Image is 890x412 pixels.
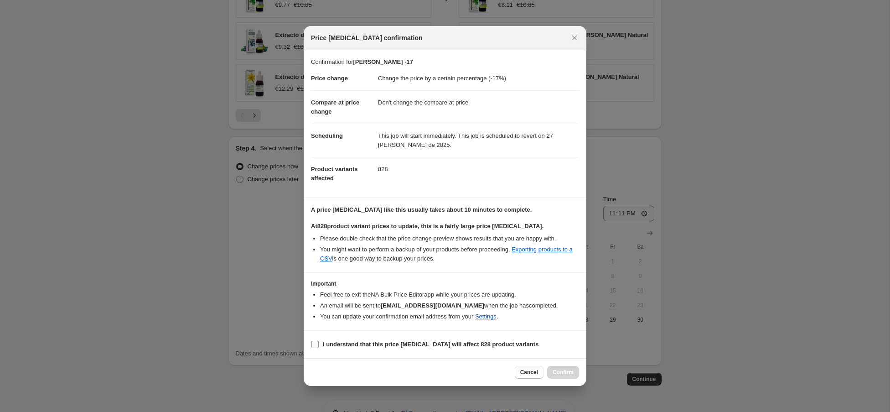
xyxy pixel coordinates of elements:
b: A price [MEDICAL_DATA] like this usually takes about 10 minutes to complete. [311,206,532,213]
span: Price [MEDICAL_DATA] confirmation [311,33,423,42]
b: [PERSON_NAME] -17 [353,58,413,65]
span: Scheduling [311,132,343,139]
button: Close [568,31,581,44]
a: Settings [475,313,497,320]
li: An email will be sent to when the job has completed . [320,301,579,310]
dd: 828 [378,157,579,181]
button: Cancel [515,366,543,379]
dd: Change the price by a certain percentage (-17%) [378,67,579,90]
li: You might want to perform a backup of your products before proceeding. is one good way to backup ... [320,245,579,263]
span: Price change [311,75,348,82]
p: Confirmation for [311,57,579,67]
li: Please double check that the price change preview shows results that you are happy with. [320,234,579,243]
b: I understand that this price [MEDICAL_DATA] will affect 828 product variants [323,341,538,348]
a: Exporting products to a CSV [320,246,573,262]
span: Product variants affected [311,166,358,182]
dd: This job will start immediately. This job is scheduled to revert on 27 [PERSON_NAME] de 2025. [378,124,579,157]
b: [EMAIL_ADDRESS][DOMAIN_NAME] [381,302,484,309]
li: Feel free to exit the NA Bulk Price Editor app while your prices are updating. [320,290,579,299]
li: You can update your confirmation email address from your . [320,312,579,321]
dd: Don't change the compare at price [378,90,579,115]
span: Cancel [520,369,538,376]
b: At 828 product variant prices to update, this is a fairly large price [MEDICAL_DATA]. [311,223,543,229]
h3: Important [311,280,579,287]
span: Compare at price change [311,99,359,115]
